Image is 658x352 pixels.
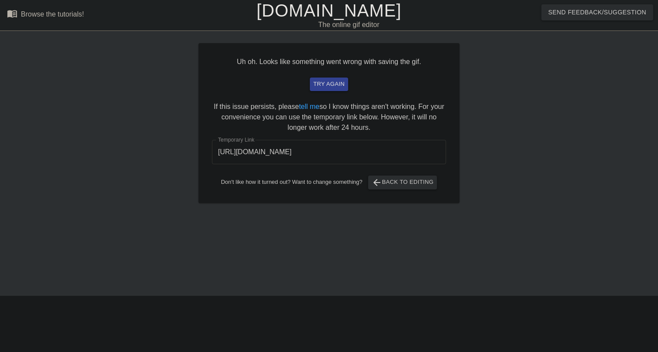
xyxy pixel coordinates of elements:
[372,177,434,188] span: Back to Editing
[313,79,345,89] span: try again
[7,8,17,19] span: menu_book
[548,7,646,18] span: Send Feedback/Suggestion
[198,43,460,203] div: Uh oh. Looks like something went wrong with saving the gif. If this issue persists, please so I k...
[224,20,474,30] div: The online gif editor
[212,140,446,164] input: bare
[368,176,437,190] button: Back to Editing
[212,176,446,190] div: Don't like how it turned out? Want to change something?
[256,1,401,20] a: [DOMAIN_NAME]
[310,78,348,91] button: try again
[541,4,653,20] button: Send Feedback/Suggestion
[299,103,319,110] a: tell me
[372,177,382,188] span: arrow_back
[7,8,84,22] a: Browse the tutorials!
[21,10,84,18] div: Browse the tutorials!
